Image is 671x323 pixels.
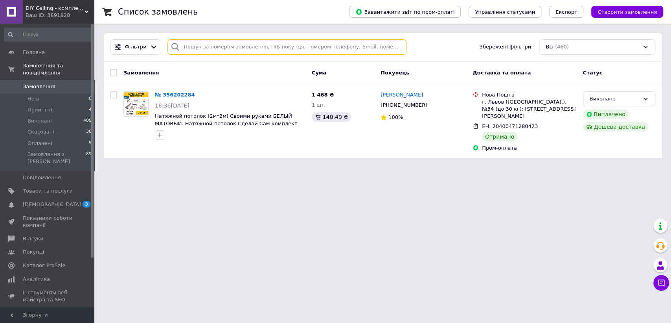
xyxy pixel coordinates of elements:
span: Відгуки [23,235,43,242]
div: Нова Пошта [482,91,577,98]
span: Доставка та оплата [472,70,531,76]
img: Фото товару [124,92,148,116]
span: 1 468 ₴ [312,92,334,98]
input: Пошук [4,28,92,42]
span: Показники роботи компанії [23,215,73,229]
span: Каталог ProSale [23,262,65,269]
span: 0 [89,95,92,102]
input: Пошук за номером замовлення, ПІБ покупця, номером телефону, Email, номером накладної [167,39,406,55]
span: Замовлення [123,70,159,76]
a: Створити замовлення [583,9,663,15]
span: (460) [555,44,569,50]
div: Отримано [482,132,517,141]
div: [PHONE_NUMBER] [379,100,429,110]
span: Аналітика [23,276,50,283]
span: Завантажити звіт по пром-оплаті [355,8,454,15]
button: Експорт [549,6,584,18]
button: Завантажити звіт по пром-оплаті [349,6,461,18]
span: Головна [23,49,45,56]
span: 18:36[DATE] [155,102,189,109]
span: 409 [83,117,92,124]
div: г. Львов ([GEOGRAPHIC_DATA].), №34 (до 30 кг): [STREET_ADDRESS][PERSON_NAME] [482,98,577,120]
span: Експорт [555,9,577,15]
span: Покупці [23,249,44,256]
span: DIY Ceiling - комплект натяжних стель своїми руками [26,5,85,12]
span: 5 [89,140,92,147]
button: Створити замовлення [591,6,663,18]
h1: Список замовлень [118,7,198,17]
div: Ваш ID: 3891828 [26,12,94,19]
span: Повідомлення [23,174,61,181]
span: 100% [388,114,403,120]
span: Інструменти веб-майстра та SEO [23,289,73,303]
span: Покупець [381,70,409,76]
span: Управління статусами [475,9,535,15]
button: Управління статусами [469,6,541,18]
div: Дешева доставка [583,122,648,132]
span: 89 [86,151,92,165]
button: Чат з покупцем [653,275,669,291]
span: 4 [89,106,92,113]
span: Замовлення [23,83,55,90]
div: Пром-оплата [482,145,577,152]
a: [PERSON_NAME] [381,91,423,99]
span: Cума [312,70,326,76]
span: Статус [583,70,603,76]
span: Фільтри [125,43,147,51]
span: Створити замовлення [597,9,657,15]
span: Скасовані [28,128,54,136]
span: [DEMOGRAPHIC_DATA] [23,201,81,208]
span: Збережені фільтри: [479,43,533,51]
span: Прийняті [28,106,52,113]
a: Фото товару [123,91,149,117]
div: 140.49 ₴ [312,112,351,122]
span: Виконані [28,117,52,124]
span: Нові [28,95,39,102]
div: Виплачено [583,110,629,119]
span: Замовлення та повідомлення [23,62,94,76]
span: Товари та послуги [23,187,73,195]
a: № 356202284 [155,92,195,98]
span: 1 шт. [312,102,326,108]
a: Натяжной потолок (2м*2м) Своими руками БЕЛЫЙ МАТОВЫЙ. Натяжной потолок Сделай Сам комплект №21 [155,113,298,134]
span: 3 [83,201,90,208]
span: Замовлення з [PERSON_NAME] [28,151,86,165]
span: Всі [546,43,553,51]
span: ЕН: 20400471280423 [482,123,538,129]
span: 38 [86,128,92,136]
span: Оплачені [28,140,52,147]
div: Виконано [590,95,639,103]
